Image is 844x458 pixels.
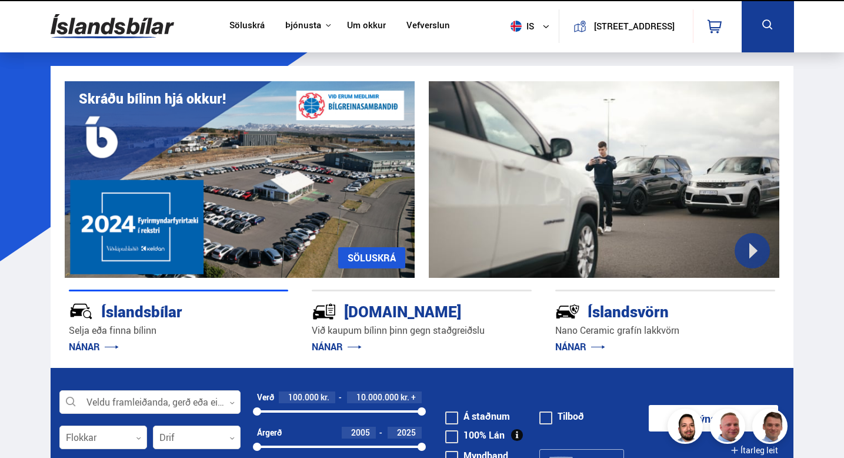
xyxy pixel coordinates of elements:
[351,427,370,438] span: 2005
[539,411,584,421] label: Tilboð
[406,20,450,32] a: Vefverslun
[288,391,319,403] span: 100.000
[356,391,399,403] span: 10.000.000
[79,91,226,107] h1: Skráðu bílinn hjá okkur!
[69,340,119,353] a: NÁNAR
[321,393,329,402] span: kr.
[401,393,409,402] span: kr.
[312,300,490,321] div: [DOMAIN_NAME]
[445,411,510,421] label: Á staðnum
[649,405,778,432] button: Sýna bíla
[69,300,247,321] div: Íslandsbílar
[754,410,789,446] img: FbJEzSuNWCJXmdc-.webp
[555,299,580,324] img: -Svtn6bYgwAsiwNX.svg
[338,247,405,268] a: SÖLUSKRÁ
[506,21,535,32] span: is
[445,430,505,440] label: 100% Lán
[312,299,336,324] img: tr5P-W3DuiFaO7aO.svg
[669,410,705,446] img: nhp88E3Fdnt1Opn2.png
[555,324,775,337] p: Nano Ceramic grafín lakkvörn
[257,428,282,437] div: Árgerð
[347,20,386,32] a: Um okkur
[566,9,686,43] a: [STREET_ADDRESS]
[411,393,416,402] span: +
[506,9,559,44] button: is
[591,21,678,31] button: [STREET_ADDRESS]
[555,300,733,321] div: Íslandsvörn
[69,299,94,324] img: JRvxyua_JYH6wB4c.svg
[511,21,522,32] img: svg+xml;base64,PHN2ZyB4bWxucz0iaHR0cDovL3d3dy53My5vcmcvMjAwMC9zdmciIHdpZHRoPSI1MTIiIGhlaWdodD0iNT...
[555,340,605,353] a: NÁNAR
[712,410,747,446] img: siFngHWaQ9KaOqBr.png
[312,340,362,353] a: NÁNAR
[51,7,174,45] img: G0Ugv5HjCgRt.svg
[229,20,265,32] a: Söluskrá
[397,427,416,438] span: 2025
[257,393,274,402] div: Verð
[285,20,321,31] button: Þjónusta
[312,324,532,337] p: Við kaupum bílinn þinn gegn staðgreiðslu
[69,324,289,337] p: Selja eða finna bílinn
[65,81,415,278] img: eKx6w-_Home_640_.png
